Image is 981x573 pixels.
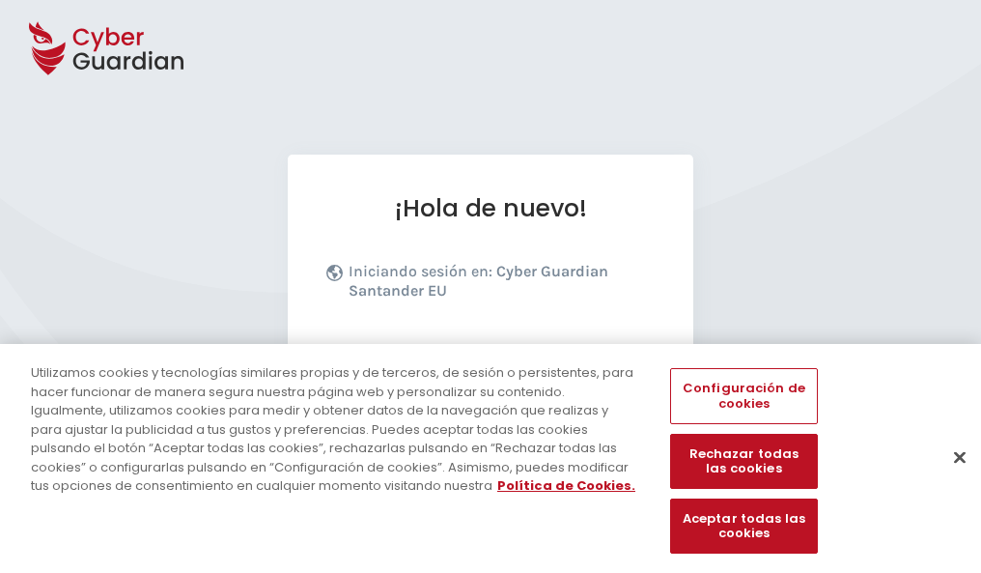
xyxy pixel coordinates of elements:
[670,434,817,489] button: Rechazar todas las cookies
[326,193,655,223] h1: ¡Hola de nuevo!
[939,436,981,478] button: Cerrar
[31,363,641,496] div: Utilizamos cookies y tecnologías similares propias y de terceros, de sesión o persistentes, para ...
[670,499,817,554] button: Aceptar todas las cookies
[349,262,608,300] b: Cyber Guardian Santander EU
[670,368,817,423] button: Configuración de cookies, Abre el cuadro de diálogo del centro de preferencias.
[497,476,635,495] a: Más información sobre su privacidad, se abre en una nueva pestaña
[349,262,650,310] p: Iniciando sesión en:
